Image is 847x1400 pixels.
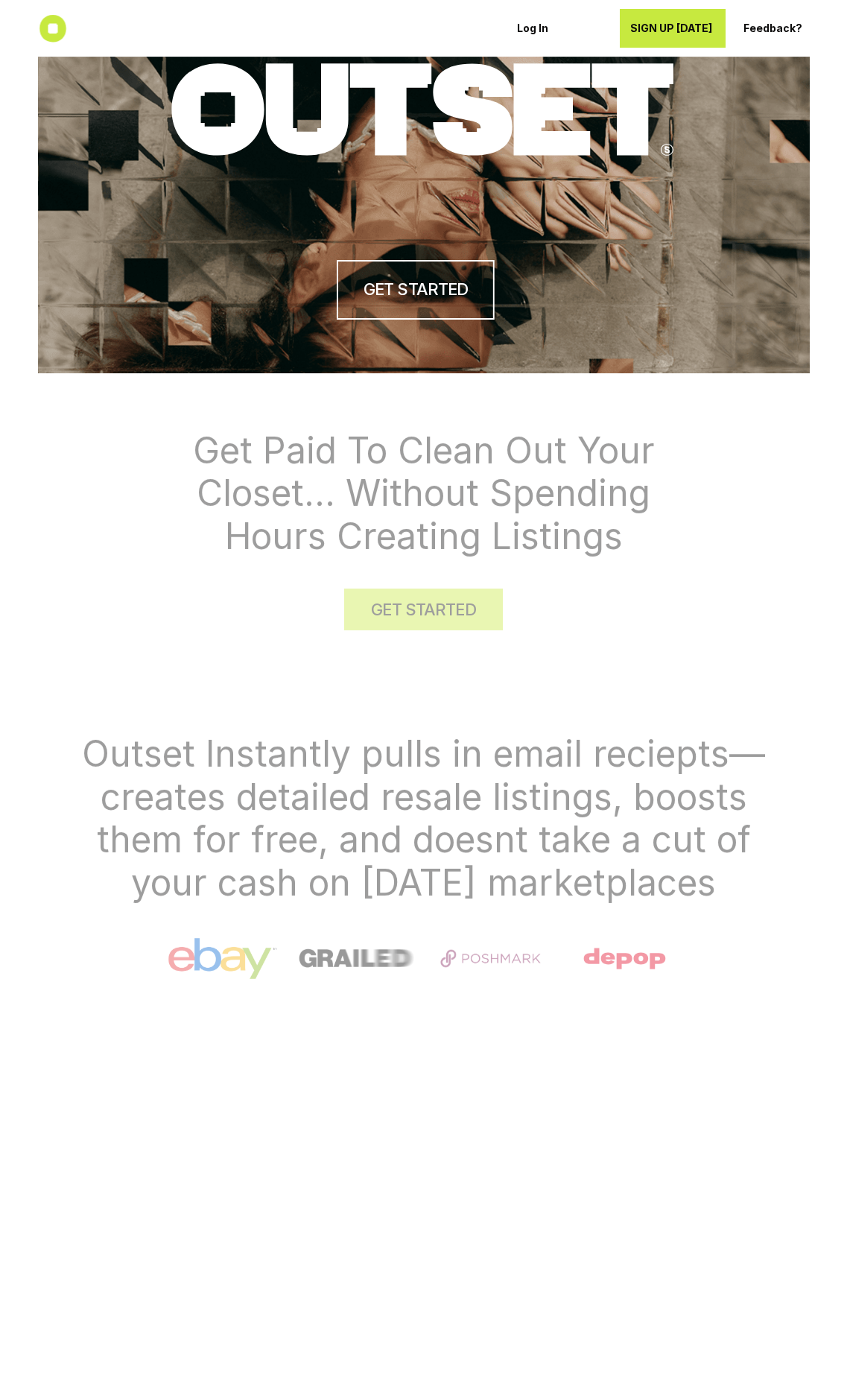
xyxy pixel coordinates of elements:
[371,598,475,621] h4: GET STARTED
[57,732,790,904] h1: Outset Instantly pulls in email reciepts—creates detailed resale listings, boosts them for free, ...
[403,22,488,35] p: Blog
[629,22,714,35] p: SIGN UP [DATE]
[619,9,725,48] a: SIGN UP [DATE]
[337,260,495,320] a: GET STARTED
[393,9,498,48] a: Blog
[516,22,601,35] p: Log In
[178,429,670,558] h1: Get Paid To Clean Out Your Closet... Without Spending Hours Creating Listings
[732,9,838,48] a: Feedback?
[344,589,502,630] a: GET STARTED
[743,22,828,35] p: Feedback?
[506,9,612,48] a: Log In
[364,278,468,301] h4: GET STARTED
